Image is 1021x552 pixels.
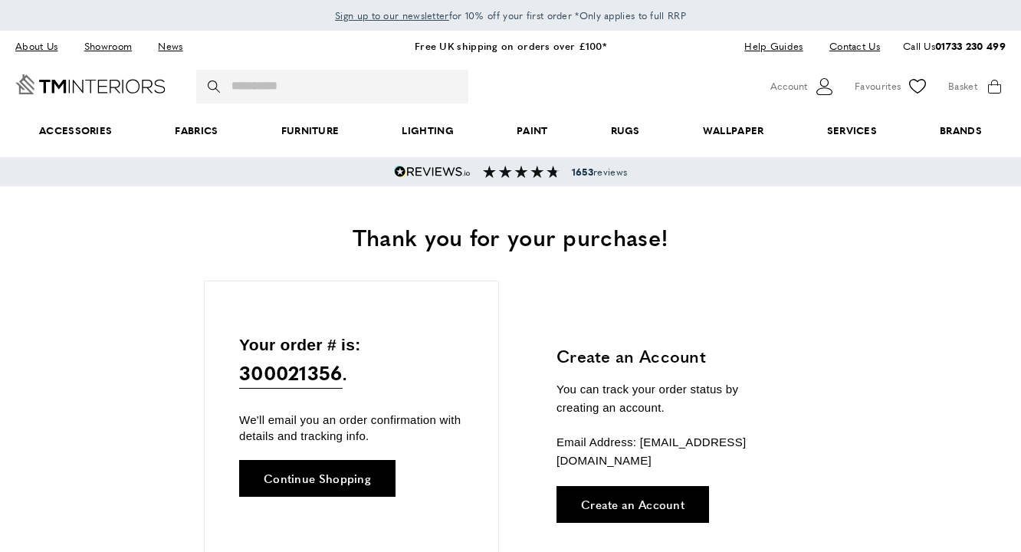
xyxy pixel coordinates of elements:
span: for 10% off your first order *Only applies to full RRP [335,8,686,22]
a: Rugs [579,107,671,154]
span: 300021356 [239,357,343,389]
a: Contact Us [818,36,880,57]
a: Sign up to our newsletter [335,8,449,23]
a: Create an Account [556,486,709,523]
span: Account [770,78,807,94]
button: Customer Account [770,75,836,98]
span: Continue Shopping [264,472,371,484]
p: Your order # is: . [239,332,464,389]
button: Search [208,70,223,103]
img: Reviews section [483,166,560,178]
a: Fabrics [143,107,249,154]
p: We'll email you an order confirmation with details and tracking info. [239,412,464,444]
a: Showroom [73,36,143,57]
p: Email Address: [EMAIL_ADDRESS][DOMAIN_NAME] [556,433,783,470]
a: About Us [15,36,69,57]
p: You can track your order status by creating an account. [556,380,783,417]
span: Favourites [855,78,901,94]
a: News [146,36,194,57]
a: Continue Shopping [239,460,396,497]
h3: Create an Account [556,344,783,368]
a: Wallpaper [671,107,796,154]
span: Sign up to our newsletter [335,8,449,22]
p: Call Us [903,38,1006,54]
a: Free UK shipping on orders over £100* [415,38,606,53]
strong: 1653 [572,165,593,179]
span: Create an Account [581,498,684,510]
span: reviews [572,166,627,178]
a: Lighting [370,107,485,154]
a: 01733 230 499 [935,38,1006,53]
a: Paint [485,107,579,154]
a: Go to Home page [15,74,166,94]
span: Accessories [8,107,143,154]
a: Services [796,107,909,154]
img: Reviews.io 5 stars [394,166,471,178]
a: Help Guides [733,36,814,57]
a: Furniture [250,107,371,154]
a: Favourites [855,75,929,98]
a: Brands [908,107,1013,154]
span: Thank you for your purchase! [353,220,668,253]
